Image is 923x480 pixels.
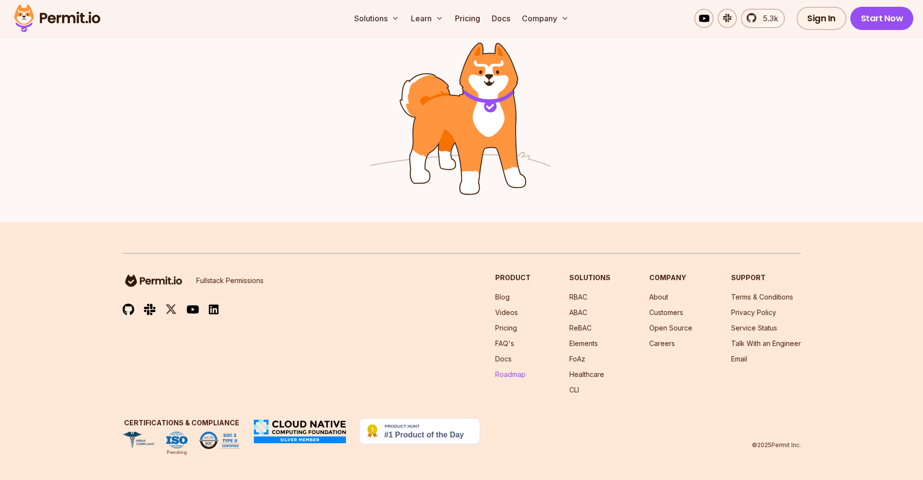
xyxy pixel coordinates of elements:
[731,308,776,316] a: Privacy Policy
[451,9,484,28] a: Pricing
[731,324,777,332] a: Service Status
[123,303,134,315] img: github
[569,339,598,347] a: Elements
[797,7,846,30] a: Sign In
[649,324,692,332] a: Open Source
[731,355,747,363] a: Email
[350,9,403,28] button: Solutions
[10,2,105,35] img: Permit logo
[359,418,480,444] img: Permit.io - Never build permissions again | Product Hunt
[731,293,793,301] a: Terms & Conditions
[649,293,668,301] a: About
[123,273,185,288] img: logo
[495,355,512,363] a: Docs
[569,293,587,301] a: RBAC
[649,308,683,316] a: Customers
[850,7,914,30] a: Start Now
[209,304,219,315] img: linkedin
[488,9,514,28] a: Docs
[407,9,447,28] button: Learn
[569,355,585,363] a: FoAz
[569,386,579,394] a: CLI
[741,9,785,28] a: 5.3k
[495,324,517,332] a: Pricing
[569,273,610,283] h3: Solutions
[649,339,675,347] a: Careers
[144,303,156,316] img: slack
[518,9,573,28] button: Company
[757,13,778,24] span: 5.3k
[187,304,199,315] img: youtube
[569,370,604,378] a: Healthcare
[166,432,188,449] img: ISO
[752,441,801,449] p: © 2025 Permit Inc.
[123,432,155,449] img: HIPAA
[495,339,514,347] a: FAQ's
[731,273,801,283] h3: Support
[196,276,264,285] p: Fullstack Permissions
[167,449,187,456] div: Pending
[123,418,241,428] h3: Certifications & Compliance
[569,308,587,316] a: ABAC
[495,293,510,301] a: Blog
[495,273,531,283] h3: Product
[495,370,526,378] a: Roadmap
[495,308,518,316] a: Videos
[731,339,801,347] a: Talk With an Engineer
[649,273,692,283] h3: Company
[165,303,177,315] img: twitter
[569,324,592,332] a: ReBAC
[199,432,241,449] img: SOC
